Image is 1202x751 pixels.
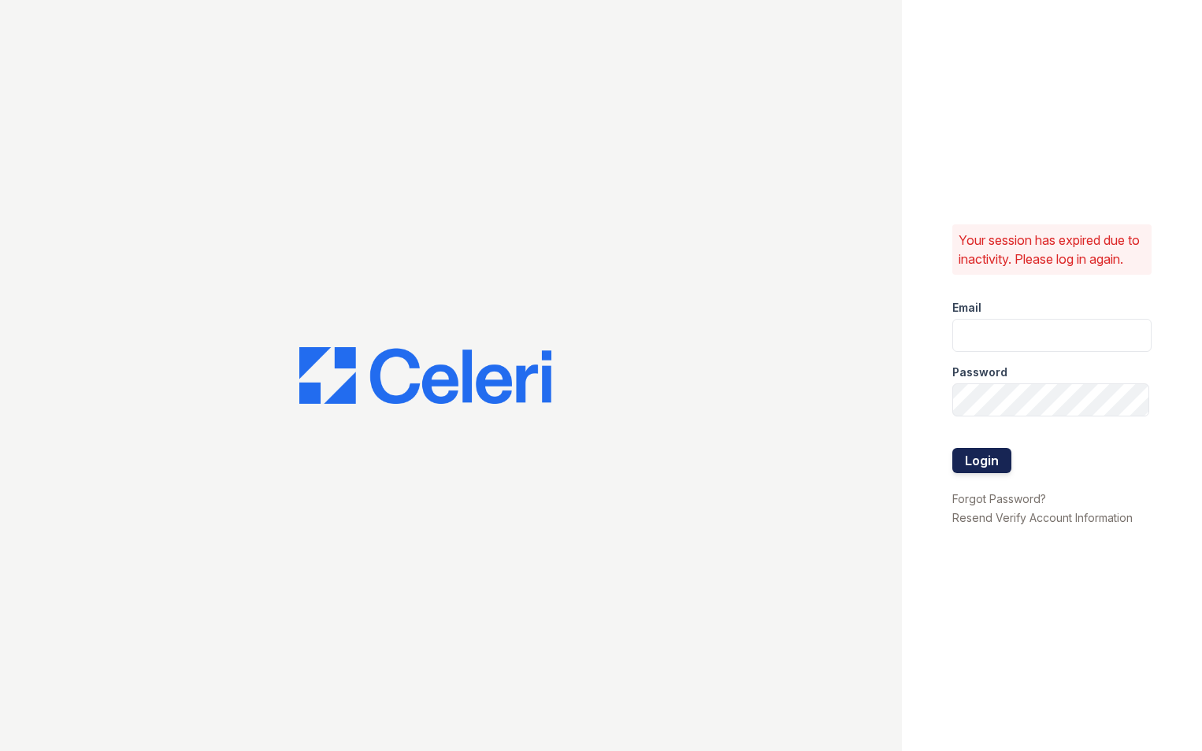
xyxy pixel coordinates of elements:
[959,231,1146,268] p: Your session has expired due to inactivity. Please log in again.
[952,448,1011,473] button: Login
[952,492,1046,505] a: Forgot Password?
[952,511,1133,524] a: Resend Verify Account Information
[952,364,1007,380] label: Password
[952,300,981,316] label: Email
[299,347,551,404] img: CE_Logo_Blue-a8612792a0a2168367f1c8372b55b34899dd931a85d93a1a3d3e32e68fde9ad4.png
